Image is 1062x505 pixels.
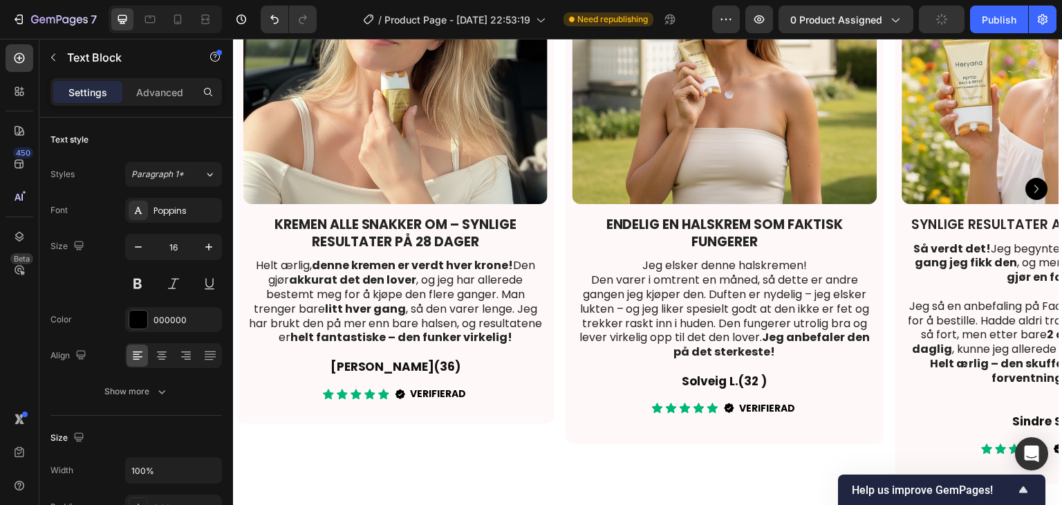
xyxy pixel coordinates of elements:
[79,219,281,235] strong: denne kremen er verdt hver krone!
[669,374,973,392] h2: Sindre S.(38 )
[50,237,87,256] div: Size
[50,379,222,404] button: Show more
[384,12,530,27] span: Product Page - [DATE] 22:53:19
[852,484,1015,497] span: Help us improve GemPages!
[681,202,758,218] strong: Så verdt det!
[10,253,33,264] div: Beta
[852,481,1032,498] button: Show survey - Help us improve GemPages!
[68,85,107,100] p: Settings
[577,13,648,26] span: Need republishing
[41,176,284,212] strong: KREMEN ALLE SNAKKER OM – SYNLIGE RESULTATER PÅ 28 DAGER
[671,178,972,195] p: SYNLIGE RESULTATER ALLEREDE PÅ 2 DAGER!
[50,168,75,181] div: Styles
[682,202,961,232] strong: med en gang jeg fikk den
[774,216,960,246] strong: den faktisk gjør en forskjell
[441,291,637,321] strong: Jeg anbefaler den på det sterkeste!
[680,288,954,318] strong: to ganger daglig
[779,6,913,33] button: 0 product assigned
[814,288,860,304] strong: 2 dager
[153,205,218,217] div: Poppins
[50,313,72,326] div: Color
[131,168,184,181] span: Paragraph 1*
[92,262,173,278] strong: litt hver gang
[50,204,68,217] div: Font
[12,220,313,306] p: Helt ærlig, Den gjør , og jeg har allerede bestemt meg for å kjøpe den flere ganger. Man trenger ...
[13,147,33,158] div: 450
[91,11,97,28] p: 7
[261,6,317,33] div: Undo/Redo
[50,134,88,146] div: Text style
[378,12,382,27] span: /
[341,235,642,321] p: Den varer i omtrent en måned, så dette er andre gangen jeg kjøper den. Duften er nydelig – jeg el...
[233,39,1062,505] iframe: Design area
[57,291,279,306] strong: helt fantastiske – den funker virkelig!
[125,162,222,187] button: Paragraph 1*
[671,203,972,246] p: Jeg begynte å bruke kremen , og merket raskt at
[341,220,642,235] p: Jeg elsker denne halskremen!
[373,176,611,212] strong: ENDELIG EN HALSKREM SOM FAKTISK FUNGERER
[177,348,233,362] p: Verifierad
[153,314,218,327] div: 000000
[506,362,562,377] p: Verifierad
[1015,437,1048,470] div: Open Intercom Messenger
[970,6,1028,33] button: Publish
[793,139,815,161] button: Carousel Next Arrow
[50,464,73,477] div: Width
[136,85,183,100] p: Advanced
[97,320,202,336] strong: [PERSON_NAME]
[50,429,87,448] div: Size
[449,334,506,351] strong: Solveig L.
[104,385,169,398] div: Show more
[67,49,185,66] p: Text Block
[6,6,103,33] button: 7
[50,347,89,365] div: Align
[698,317,944,347] strong: Helt ærlig – den skuffet ikke, den overgikk forventningene mine
[10,319,315,337] h2: (36)
[339,333,644,351] h2: (32 )
[790,12,882,27] span: 0 product assigned
[982,12,1016,27] div: Publish
[56,233,184,249] strong: akkurat det den lover
[126,458,221,483] input: Auto
[671,246,972,318] p: Jeg så en anbefaling på Facebook og bestemte meg for å bestille. Hadde aldri trodd jeg skulle se ...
